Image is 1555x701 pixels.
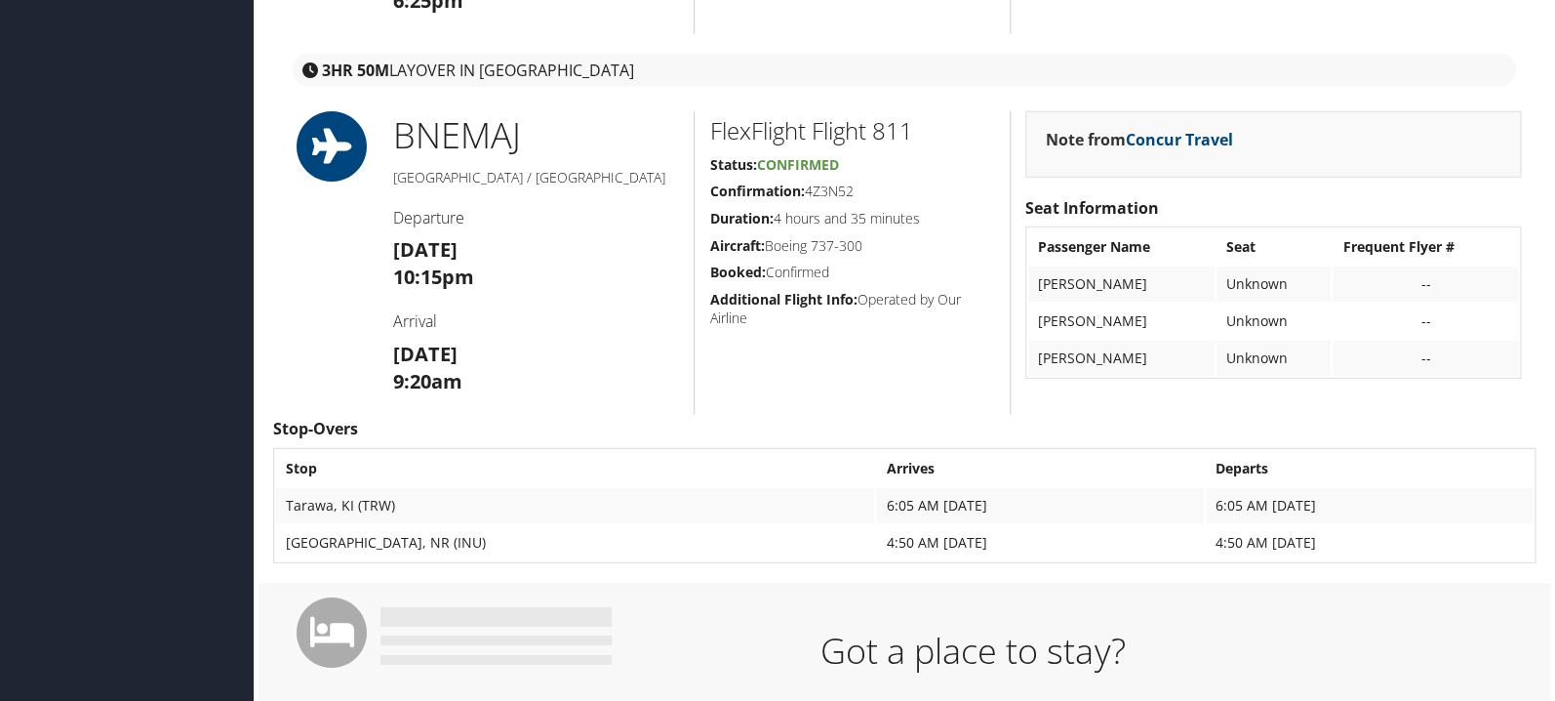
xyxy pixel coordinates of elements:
[876,525,1203,560] td: 4:50 AM [DATE]
[1206,525,1533,560] td: 4:50 AM [DATE]
[709,236,764,255] strong: Aircraft:
[1216,341,1331,376] td: Unknown
[1025,197,1159,219] strong: Seat Information
[1206,488,1533,523] td: 6:05 AM [DATE]
[1216,304,1331,339] td: Unknown
[709,236,995,256] h5: Boeing 737-300
[876,488,1203,523] td: 6:05 AM [DATE]
[395,627,1550,676] h1: Got a place to stay?
[393,368,462,394] strong: 9:20am
[322,60,389,81] strong: 3HR 50M
[1028,267,1215,302] td: [PERSON_NAME]
[1206,451,1533,486] th: Departs
[276,451,874,486] th: Stop
[876,451,1203,486] th: Arrives
[756,155,838,174] span: Confirmed
[273,418,358,439] strong: Stop-Overs
[709,114,995,147] h2: FlexFlight Flight 811
[393,341,458,367] strong: [DATE]
[1028,341,1215,376] td: [PERSON_NAME]
[1333,229,1518,265] th: Frequent Flyer #
[709,263,765,281] strong: Booked:
[276,488,874,523] td: Tarawa, KI (TRW)
[276,525,874,560] td: [GEOGRAPHIC_DATA], NR (INU)
[393,310,680,332] h4: Arrival
[1046,129,1233,150] strong: Note from
[709,209,773,227] strong: Duration:
[393,168,680,187] h5: [GEOGRAPHIC_DATA] / [GEOGRAPHIC_DATA]
[709,182,804,200] strong: Confirmation:
[1028,229,1215,265] th: Passenger Name
[393,111,680,160] h1: BNE MAJ
[709,290,995,328] h5: Operated by Our Airline
[293,54,1516,87] div: layover in [GEOGRAPHIC_DATA]
[1216,267,1331,302] td: Unknown
[709,182,995,201] h5: 4Z3N52
[393,264,474,290] strong: 10:15pm
[709,263,995,282] h5: Confirmed
[709,155,756,174] strong: Status:
[709,290,857,309] strong: Additional Flight Info:
[1342,350,1508,367] div: --
[1342,312,1508,330] div: --
[393,236,458,263] strong: [DATE]
[1028,304,1215,339] td: [PERSON_NAME]
[1342,275,1508,293] div: --
[1216,229,1331,265] th: Seat
[393,207,680,228] h4: Departure
[709,209,995,228] h5: 4 hours and 35 minutes
[1126,129,1233,150] a: Concur Travel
